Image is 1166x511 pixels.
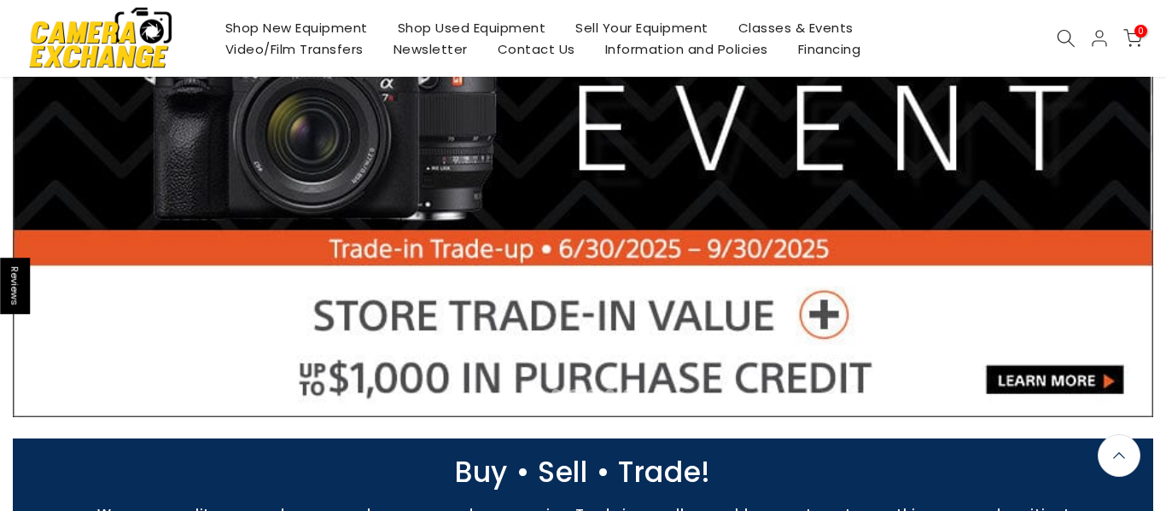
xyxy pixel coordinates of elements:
[590,38,783,60] a: Information and Policies
[551,389,561,398] li: Page dot 2
[210,17,382,38] a: Shop New Equipment
[783,38,876,60] a: Financing
[533,389,543,398] li: Page dot 1
[561,17,724,38] a: Sell Your Equipment
[1098,434,1140,477] a: Back to the top
[1134,25,1147,38] span: 0
[569,389,579,398] li: Page dot 3
[623,389,633,398] li: Page dot 6
[723,17,868,38] a: Classes & Events
[210,38,378,60] a: Video/Film Transfers
[382,17,561,38] a: Shop Used Equipment
[587,389,597,398] li: Page dot 4
[4,464,1162,480] p: Buy • Sell • Trade!
[378,38,482,60] a: Newsletter
[1123,29,1142,48] a: 0
[482,38,590,60] a: Contact Us
[605,389,615,398] li: Page dot 5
